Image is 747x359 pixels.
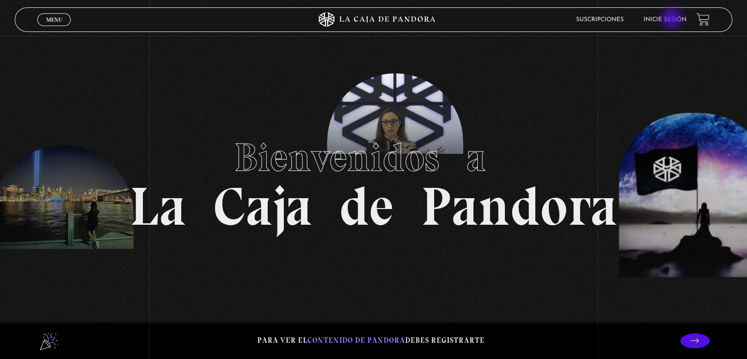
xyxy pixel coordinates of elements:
a: View your shopping cart [696,13,710,26]
span: Menu [46,17,62,23]
span: contenido de Pandora [307,336,405,345]
span: Bienvenidos a [234,134,513,181]
h1: La Caja de Pandora [130,125,617,234]
p: Para ver el debes registrarte [257,334,485,347]
a: Inicie sesión [643,17,687,23]
a: Suscripciones [576,17,624,23]
span: Cerrar [43,25,66,31]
